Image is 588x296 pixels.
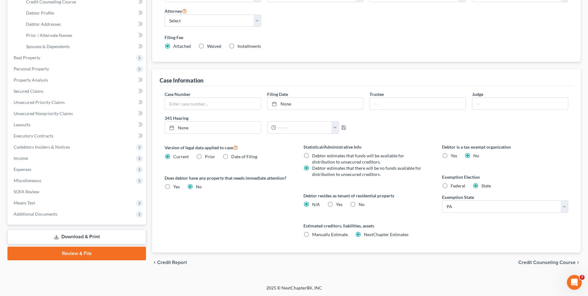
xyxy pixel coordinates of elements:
span: Waived [207,43,221,49]
span: Current [173,154,189,159]
span: Federal [451,183,465,188]
span: No [359,202,365,207]
a: None [267,98,363,110]
input: -- : -- [276,122,332,133]
span: Real Property [14,55,40,60]
label: Judge [472,91,483,97]
span: Debtor Addresses [26,21,61,27]
label: Debtor resides as tenant of residential property [303,192,430,199]
a: Unsecured Priority Claims [9,97,146,108]
span: Miscellaneous [14,178,41,183]
span: Debtor estimates that funds will be available for distribution to unsecured creditors. [312,153,404,164]
a: Spouses & Dependents [21,41,146,52]
span: Credit Report [157,260,187,265]
label: Debtor is a tax exempt organization [442,144,568,150]
span: Property Analysis [14,77,48,83]
div: 2025 © NextChapterBK, INC [117,285,471,296]
span: Manually Estimate [312,232,348,237]
a: Review & File [7,247,146,260]
span: Lawsuits [14,122,30,127]
a: Debtor Addresses [21,19,146,30]
a: None [165,122,260,133]
input: -- [370,98,465,110]
button: Credit Counseling Course chevron_right [518,260,581,265]
span: Additional Documents [14,211,57,217]
span: Prior [205,154,215,159]
label: Trustee [369,91,384,97]
span: 7 [580,275,585,280]
a: SOFA Review [9,186,146,197]
span: No [196,184,202,189]
span: Yes [451,153,457,158]
a: Executory Contracts [9,130,146,141]
label: Version of legal data applied to case [165,144,291,151]
a: Debtor Profile [21,7,146,19]
span: Yes [173,184,180,189]
label: Case Number [165,91,191,97]
input: -- [472,98,568,110]
label: Attorney [165,7,187,15]
span: Spouses & Dependents [26,44,70,49]
span: Debtor estimates that there will be no funds available for distribution to unsecured creditors. [312,165,421,177]
span: Codebtors Insiders & Notices [14,144,70,150]
label: Exemption State [442,194,474,200]
span: Executory Contracts [14,133,53,138]
span: NextChapter Estimates [364,232,409,237]
label: Filing Date [267,91,288,97]
label: Statistical/Administrative Info [303,144,430,150]
span: Unsecured Priority Claims [14,100,65,105]
span: Attached [173,43,191,49]
span: Means Test [14,200,35,205]
span: Date of Filing [231,154,257,159]
i: chevron_left [152,260,157,265]
i: chevron_right [576,260,581,265]
div: Case Information [160,77,203,84]
label: Exemption Election [442,174,568,180]
span: Yes [336,202,343,207]
span: Income [14,155,28,161]
a: Secured Claims [9,86,146,97]
span: Debtor Profile [26,10,54,16]
span: Unsecured Nonpriority Claims [14,111,73,116]
a: Prior / Alternate Names [21,30,146,41]
span: Prior / Alternate Names [26,33,72,38]
span: State [481,183,491,188]
span: SOFA Review [14,189,39,194]
a: Download & Print [7,230,146,244]
label: Filing Fee [165,34,568,41]
button: chevron_left Credit Report [152,260,187,265]
iframe: Intercom live chat [567,275,582,290]
span: Credit Counseling Course [518,260,576,265]
span: Expenses [14,167,31,172]
span: Installments [237,43,261,49]
span: Secured Claims [14,88,43,94]
input: Enter case number... [165,98,260,110]
span: Personal Property [14,66,49,71]
span: No [473,153,479,158]
label: 341 Hearing [161,115,366,121]
label: Estimated creditors, liabilities, assets [303,222,430,229]
label: Does debtor have any property that needs immediate attention? [165,175,291,181]
a: Unsecured Nonpriority Claims [9,108,146,119]
a: Property Analysis [9,74,146,86]
span: N/A [312,202,320,207]
a: Lawsuits [9,119,146,130]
